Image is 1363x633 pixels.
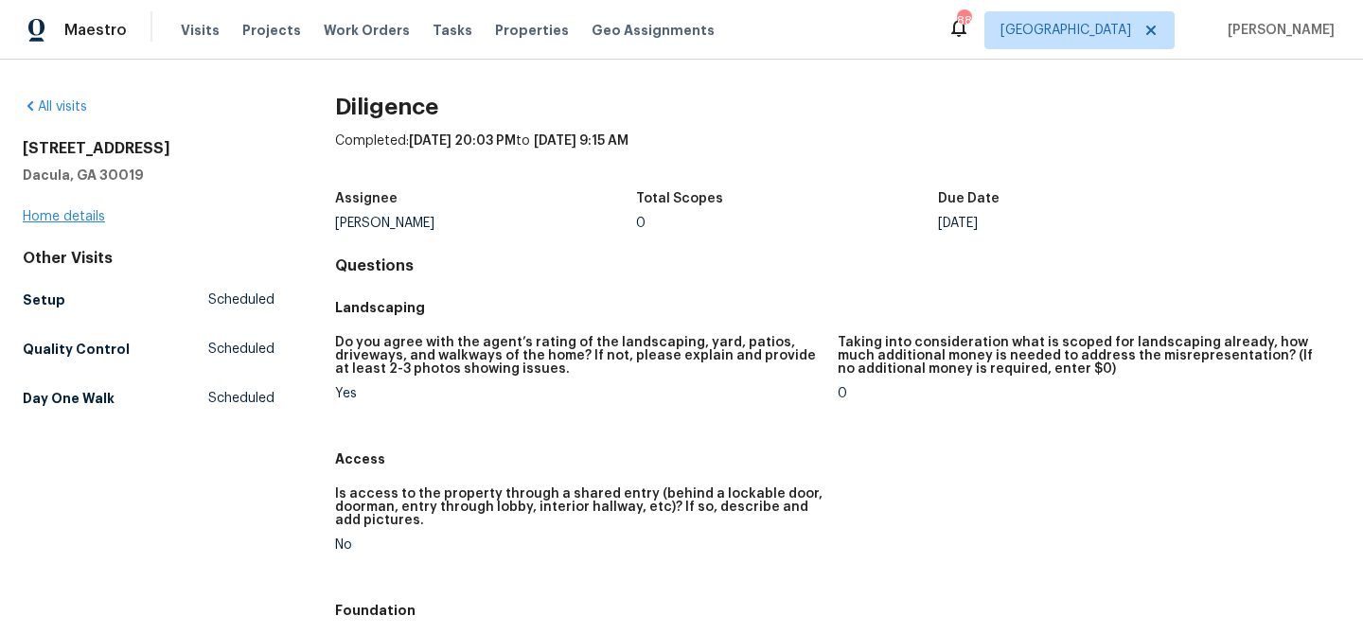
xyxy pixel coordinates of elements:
a: Day One WalkScheduled [23,381,274,415]
div: [DATE] [938,217,1240,230]
span: Geo Assignments [592,21,715,40]
h5: Total Scopes [636,192,723,205]
h5: Dacula, GA 30019 [23,166,274,185]
h5: Landscaping [335,298,1340,317]
a: Quality ControlScheduled [23,332,274,366]
span: Tasks [433,24,472,37]
h5: Taking into consideration what is scoped for landscaping already, how much additional money is ne... [838,336,1325,376]
span: [PERSON_NAME] [1220,21,1335,40]
h5: Access [335,449,1340,468]
div: 0 [838,387,1325,400]
span: [GEOGRAPHIC_DATA] [1000,21,1131,40]
span: [DATE] 20:03 PM [409,134,516,148]
div: No [335,538,823,552]
h5: Quality Control [23,340,130,359]
h5: Do you agree with the agent’s rating of the landscaping, yard, patios, driveways, and walkways of... [335,336,823,376]
div: Yes [335,387,823,400]
div: Other Visits [23,249,274,268]
h2: [STREET_ADDRESS] [23,139,274,158]
span: Scheduled [208,389,274,408]
div: 0 [636,217,938,230]
h5: Due Date [938,192,1000,205]
span: Scheduled [208,340,274,359]
h4: Questions [335,256,1340,275]
div: 88 [957,11,970,30]
span: Visits [181,21,220,40]
span: Maestro [64,21,127,40]
span: Properties [495,21,569,40]
div: [PERSON_NAME] [335,217,637,230]
span: Projects [242,21,301,40]
h2: Diligence [335,97,1340,116]
span: [DATE] 9:15 AM [534,134,628,148]
span: Work Orders [324,21,410,40]
span: Scheduled [208,290,274,309]
h5: Is access to the property through a shared entry (behind a lockable door, doorman, entry through ... [335,487,823,527]
h5: Day One Walk [23,389,115,408]
a: All visits [23,100,87,114]
a: Home details [23,210,105,223]
h5: Setup [23,290,65,309]
div: Completed: to [335,132,1340,181]
a: SetupScheduled [23,283,274,317]
h5: Assignee [335,192,398,205]
h5: Foundation [335,601,1340,620]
